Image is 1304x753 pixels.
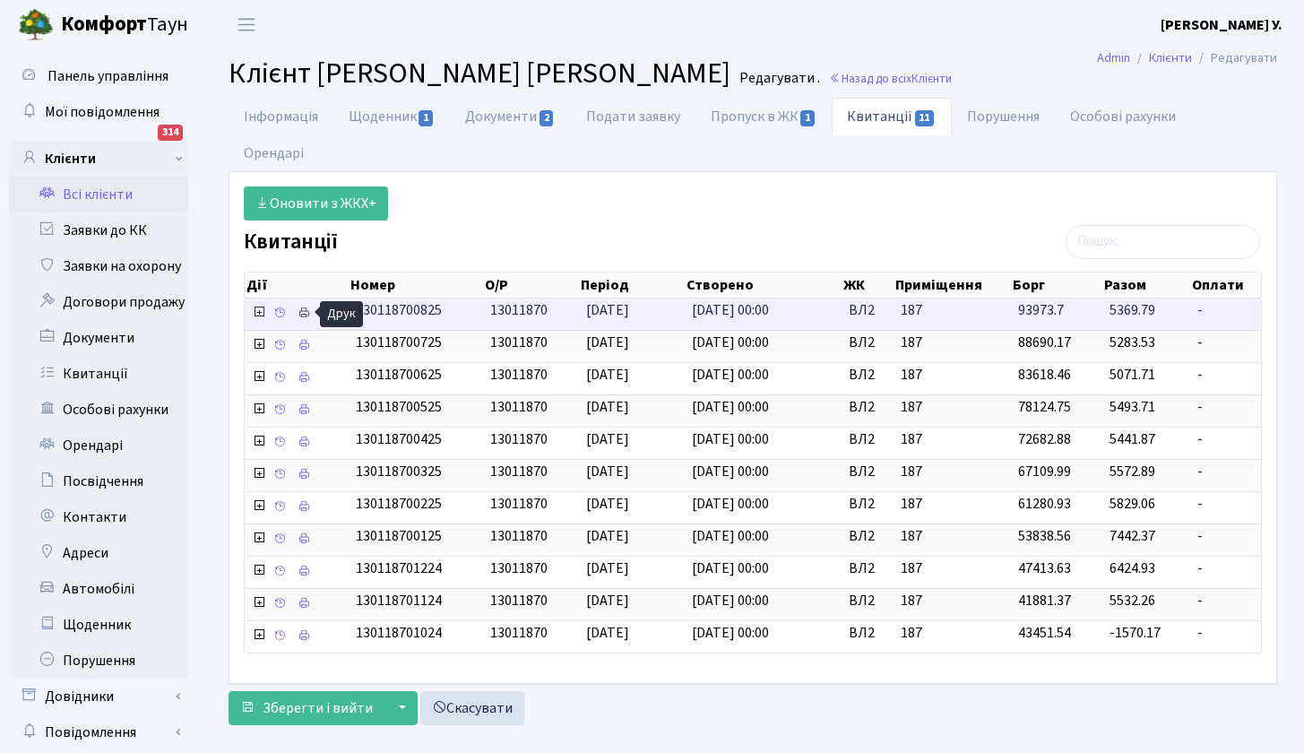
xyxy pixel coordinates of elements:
span: ВЛ2 [849,365,886,385]
span: ВЛ2 [849,462,886,482]
a: Заявки до КК [9,212,188,248]
span: [DATE] [586,365,629,385]
span: - [1197,623,1254,644]
th: Період [579,273,685,298]
span: 1 [419,110,433,126]
span: - [1197,558,1254,579]
small: Редагувати . [736,70,820,87]
span: Клієнти [911,70,952,87]
span: [DATE] 00:00 [692,429,769,449]
span: 53838.56 [1018,526,1071,546]
span: 13011870 [490,526,548,546]
a: Квитанції [832,98,951,135]
a: Особові рахунки [1055,98,1191,135]
a: Подати заявку [571,98,695,135]
a: Повідомлення [9,714,188,750]
span: 130118700825 [356,300,442,320]
span: 130118700425 [356,429,442,449]
span: [DATE] [586,494,629,514]
a: Заявки на охорону [9,248,188,284]
span: 130118700725 [356,333,442,352]
span: 187 [901,300,1004,321]
a: Довідники [9,679,188,714]
a: Договори продажу [9,284,188,320]
a: Документи [9,320,188,356]
span: ВЛ2 [849,526,886,547]
a: Документи [450,98,570,135]
span: 1 [800,110,815,126]
th: О/Р [483,273,579,298]
span: 5493.71 [1110,397,1155,417]
span: 67109.99 [1018,462,1071,481]
span: 187 [901,462,1004,482]
span: 13011870 [490,623,548,643]
span: 5572.89 [1110,462,1155,481]
span: 93973.7 [1018,300,1064,320]
a: Особові рахунки [9,392,188,428]
span: - [1197,494,1254,515]
span: [DATE] 00:00 [692,365,769,385]
span: [DATE] [586,558,629,578]
th: Оплати [1190,273,1261,298]
span: [DATE] 00:00 [692,397,769,417]
span: - [1197,591,1254,611]
span: 5283.53 [1110,333,1155,352]
span: 13011870 [490,365,548,385]
span: ВЛ2 [849,494,886,515]
span: 130118701124 [356,591,442,610]
span: 5532.26 [1110,591,1155,610]
span: 187 [901,591,1004,611]
span: Клієнт [PERSON_NAME] [PERSON_NAME] [229,53,730,94]
span: [DATE] 00:00 [692,526,769,546]
span: [DATE] 00:00 [692,558,769,578]
span: Панель управління [47,66,168,86]
span: [DATE] [586,397,629,417]
span: - [1197,462,1254,482]
a: Інформація [229,98,333,135]
th: Приміщення [894,273,1011,298]
span: [DATE] [586,526,629,546]
span: 13011870 [490,300,548,320]
a: Панель управління [9,58,188,94]
span: - [1197,526,1254,547]
button: Переключити навігацію [224,10,269,39]
span: 13011870 [490,429,548,449]
span: Зберегти і вийти [263,698,373,718]
span: ВЛ2 [849,591,886,611]
span: 13011870 [490,462,548,481]
a: Посвідчення [9,463,188,499]
span: Таун [61,10,188,40]
img: logo.png [18,7,54,43]
a: Мої повідомлення314 [9,94,188,130]
span: [DATE] [586,591,629,610]
nav: breadcrumb [1070,39,1304,77]
div: Друк [320,301,363,327]
span: -1570.17 [1110,623,1161,643]
span: [DATE] [586,462,629,481]
span: 83618.46 [1018,365,1071,385]
span: [DATE] [586,300,629,320]
th: Номер [349,273,483,298]
a: Оновити з ЖКХ+ [244,186,388,221]
a: Назад до всіхКлієнти [829,70,952,87]
a: Орендарі [9,428,188,463]
th: Створено [685,273,842,298]
span: 5369.79 [1110,300,1155,320]
span: 13011870 [490,333,548,352]
a: Контакти [9,499,188,535]
span: 5071.71 [1110,365,1155,385]
span: 41881.37 [1018,591,1071,610]
a: Орендарі [229,134,319,172]
span: 130118701024 [356,623,442,643]
span: 11 [915,110,935,126]
span: 187 [901,558,1004,579]
a: Admin [1097,48,1130,67]
span: ВЛ2 [849,300,886,321]
span: [DATE] 00:00 [692,462,769,481]
span: [DATE] 00:00 [692,623,769,643]
span: 7442.37 [1110,526,1155,546]
span: 130118701224 [356,558,442,578]
span: 88690.17 [1018,333,1071,352]
span: 72682.88 [1018,429,1071,449]
a: Скасувати [420,691,524,725]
